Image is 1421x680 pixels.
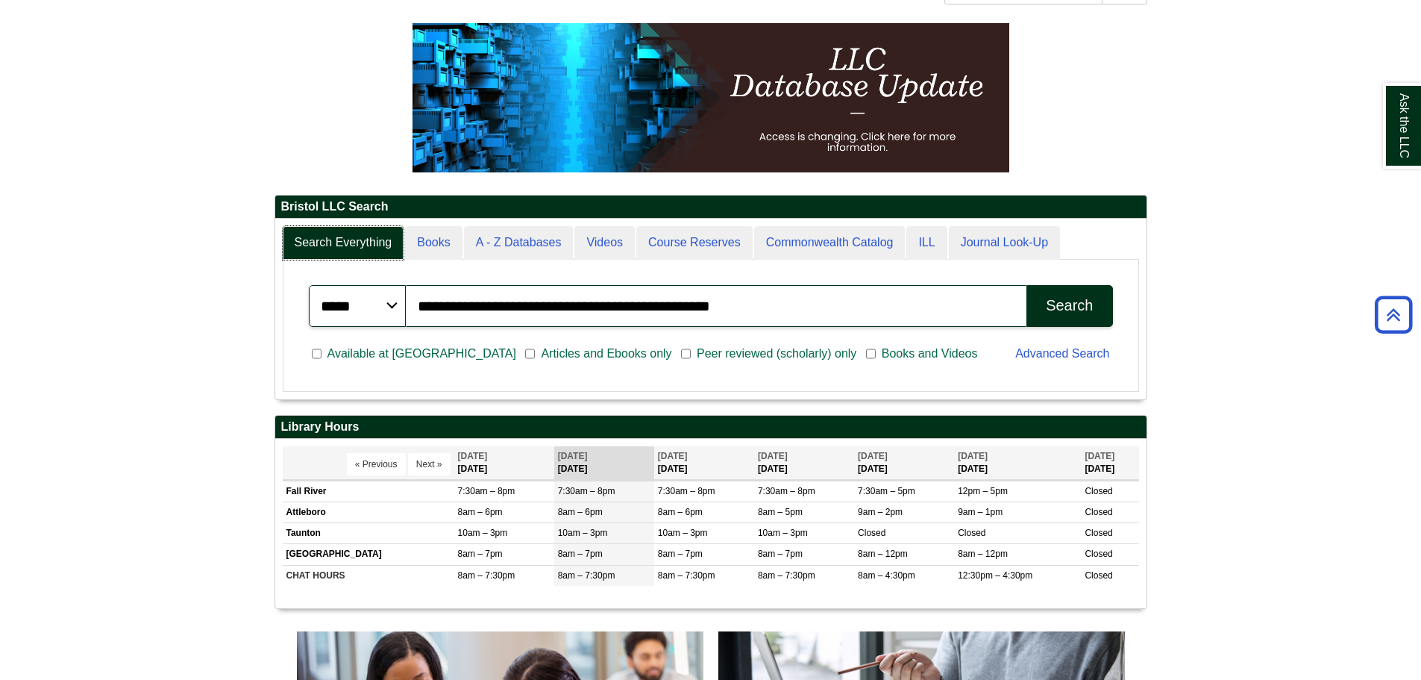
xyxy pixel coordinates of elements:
[658,549,703,559] span: 8am – 7pm
[283,226,404,260] a: Search Everything
[458,507,503,517] span: 8am – 6pm
[1081,446,1138,480] th: [DATE]
[958,451,988,461] span: [DATE]
[283,544,454,565] td: [GEOGRAPHIC_DATA]
[558,549,603,559] span: 8am – 7pm
[283,565,454,586] td: CHAT HOURS
[658,451,688,461] span: [DATE]
[958,549,1008,559] span: 8am – 12pm
[321,345,522,363] span: Available at [GEOGRAPHIC_DATA]
[654,446,754,480] th: [DATE]
[458,528,508,538] span: 10am – 3pm
[681,347,691,361] input: Peer reviewed (scholarly) only
[312,347,321,361] input: Available at [GEOGRAPHIC_DATA]
[413,23,1009,172] img: HTML tutorial
[858,486,915,496] span: 7:30am – 5pm
[858,549,908,559] span: 8am – 12pm
[691,345,862,363] span: Peer reviewed (scholarly) only
[558,528,608,538] span: 10am – 3pm
[636,226,753,260] a: Course Reserves
[558,507,603,517] span: 8am – 6pm
[866,347,876,361] input: Books and Videos
[658,486,715,496] span: 7:30am – 8pm
[758,507,803,517] span: 8am – 5pm
[876,345,984,363] span: Books and Videos
[958,486,1008,496] span: 12pm – 5pm
[758,486,815,496] span: 7:30am – 8pm
[658,507,703,517] span: 8am – 6pm
[858,451,888,461] span: [DATE]
[558,570,615,581] span: 8am – 7:30pm
[754,226,906,260] a: Commonwealth Catalog
[1085,528,1112,538] span: Closed
[275,416,1146,439] h2: Library Hours
[283,502,454,523] td: Attleboro
[754,446,854,480] th: [DATE]
[658,570,715,581] span: 8am – 7:30pm
[758,528,808,538] span: 10am – 3pm
[554,446,654,480] th: [DATE]
[464,226,574,260] a: A - Z Databases
[858,507,903,517] span: 9am – 2pm
[958,570,1032,581] span: 12:30pm – 4:30pm
[525,347,535,361] input: Articles and Ebooks only
[558,486,615,496] span: 7:30am – 8pm
[275,196,1146,219] h2: Bristol LLC Search
[283,481,454,502] td: Fall River
[1085,570,1112,581] span: Closed
[758,549,803,559] span: 8am – 7pm
[1085,549,1112,559] span: Closed
[1085,486,1112,496] span: Closed
[1085,451,1114,461] span: [DATE]
[858,528,885,538] span: Closed
[658,528,708,538] span: 10am – 3pm
[458,451,488,461] span: [DATE]
[958,507,1003,517] span: 9am – 1pm
[458,570,515,581] span: 8am – 7:30pm
[283,523,454,544] td: Taunton
[954,446,1081,480] th: [DATE]
[858,570,915,581] span: 8am – 4:30pm
[1015,347,1109,360] a: Advanced Search
[535,345,677,363] span: Articles and Ebooks only
[958,528,985,538] span: Closed
[949,226,1060,260] a: Journal Look-Up
[558,451,588,461] span: [DATE]
[408,453,451,475] button: Next »
[347,453,406,475] button: « Previous
[574,226,635,260] a: Videos
[458,486,515,496] span: 7:30am – 8pm
[758,451,788,461] span: [DATE]
[405,226,462,260] a: Books
[458,549,503,559] span: 8am – 7pm
[1085,507,1112,517] span: Closed
[906,226,947,260] a: ILL
[1026,285,1112,327] button: Search
[854,446,954,480] th: [DATE]
[1370,305,1417,325] a: Back to Top
[758,570,815,581] span: 8am – 7:30pm
[454,446,554,480] th: [DATE]
[1046,297,1093,314] div: Search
